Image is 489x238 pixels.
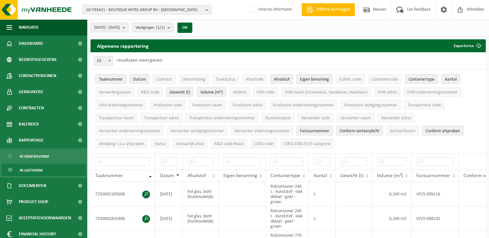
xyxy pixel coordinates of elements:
[340,129,379,134] span: Conform sorteerplicht
[94,56,113,65] span: 10
[95,100,147,110] button: IHM erkenningsnummerIHM erkenningsnummer: Activate to sort
[368,74,402,84] button: ContainercodeContainercode: Activate to sort
[274,77,290,82] span: Afvalstof
[95,74,126,84] button: TaaknummerTaaknummer: Activate to remove sorting
[372,77,398,82] span: Containercode
[269,100,337,110] button: Producent ondernemingsnummerProducent ondernemingsnummer: Activate to sort
[155,206,183,231] td: [DATE]
[284,142,331,146] span: CSRD ESRS E5-5 categorie
[130,74,149,84] button: DatumDatum: Activate to sort
[95,126,164,135] button: Verwerker ondernemingsnummerVerwerker ondernemingsnummer: Activate to sort
[132,23,174,32] button: Vestigingen(1/1)
[116,58,162,63] label: resultaten weergeven
[372,182,411,206] td: 0,240 m3
[153,74,175,84] button: ContractContract: Activate to sort
[211,139,247,148] button: R&D code finaalR&amp;D code finaal: Activate to sort
[19,116,39,132] span: Kalender
[19,100,44,116] span: Contracten
[19,52,57,68] span: Bedrijfsgegevens
[183,206,218,231] td: hol glas, bont (huishoudelijk)
[19,132,44,148] span: Rapportage
[298,113,334,123] button: Verwerker codeVerwerker code: Activate to sort
[179,74,209,84] button: OmschrijvingOmschrijving: Activate to sort
[86,5,203,15] span: 10-793421 - BOUTIQUE HOTEL GROUP BV - [GEOGRAPHIC_DATA]
[257,90,274,95] span: IHM code
[19,210,71,226] span: Acceptatievoorwaarden
[405,74,438,84] button: ContainertypeContainertype: Activate to sort
[262,113,294,123] button: NummerplaatNummerplaat: Activate to sort
[144,116,179,121] span: Transporteur adres
[266,206,309,231] td: Rolcontainer 240 L - kunststof - vlak deksel - geel - groen
[95,113,137,123] button: Transporteur naamTransporteur naam: Activate to sort
[233,103,262,108] span: Producent adres
[266,182,309,206] td: Rolcontainer 240 L - kunststof - vlak deksel - geel - groen
[90,39,155,52] h2: Algemene rapportering
[390,129,415,134] span: Sorteerfouten
[186,113,259,123] button: Transporteur ondernemingsnummerTransporteur ondernemingsnummer : Activate to sort
[229,87,250,97] button: AndereAndere: Activate to sort
[20,164,42,176] span: In lijstvorm
[296,74,333,84] button: Eigen benamingEigen benaming: Activate to sort
[386,126,419,135] button: SorteerfoutenSorteerfouten: Activate to sort
[216,77,235,82] span: Taakstatus
[374,87,400,97] button: IHM adresIHM adres: Activate to sort
[381,116,411,121] span: Verwerker adres
[285,90,367,95] span: IHM naam (inzamelaar, handelaar, makelaar)
[441,74,460,84] button: AantalAantal: Activate to sort
[422,126,463,135] button: Conform afspraken : Activate to sort
[19,68,56,84] span: Contactpersonen
[281,87,371,97] button: IHM naam (inzamelaar, handelaar, makelaar)IHM naam (inzamelaar, handelaar, makelaar): Activate to...
[223,173,257,178] span: Eigen benaming
[377,113,415,123] button: Verwerker adresVerwerker adres: Activate to sort
[95,87,134,97] button: VerwerkingswijzeVerwerkingswijze: Activate to sort
[135,23,165,33] span: Vestigingen
[156,25,165,30] count: (1/1)
[445,77,457,82] span: Aantal
[182,77,206,82] span: Omschrijving
[156,77,172,82] span: Contract
[99,142,144,146] span: Afwijking t.o.v. afspraken
[99,90,131,95] span: Verwerkingswijze
[300,129,329,134] span: Factuurnummer
[173,139,207,148] button: Gevaarlijk afval : Activate to sort
[166,87,194,97] button: Gewicht (t)Gewicht (t): Activate to sort
[212,74,239,84] button: TaakstatusTaakstatus: Activate to sort
[90,23,129,32] button: [DATE] - [DATE]
[177,23,192,33] button: OK
[242,74,267,84] button: AfvalcodeAfvalcode: Activate to sort
[409,77,434,82] span: Containertype
[82,5,212,15] button: 10-793421 - BOUTIQUE HOTEL GROUP BV - [GEOGRAPHIC_DATA]
[189,116,255,121] span: Transporteur ondernemingsnummer
[137,87,163,97] button: R&D codeR&amp;D code: Activate to sort
[151,139,169,148] button: StatusStatus: Activate to sort
[309,206,335,231] td: 1
[19,194,48,210] span: Product Shop
[167,126,228,135] button: Verwerker vestigingsnummerVerwerker vestigingsnummer: Activate to sort
[377,173,403,178] span: Volume (m³)
[378,90,397,95] span: IHM adres
[2,150,86,162] a: In grafiekvorm
[337,113,374,123] button: Verwerker naamVerwerker naam: Activate to sort
[160,173,174,178] span: Datum
[315,6,352,13] span: Offerte aanvragen
[253,87,278,97] button: IHM codeIHM code: Activate to sort
[411,182,459,206] td: VF25-099116
[141,113,182,123] button: Transporteur adresTransporteur adres: Activate to sort
[233,90,246,95] span: Andere
[302,3,355,16] a: Offerte aanvragen
[170,90,190,95] span: Gewicht (t)
[341,100,401,110] button: Producent vestigingsnummerProducent vestigingsnummer: Activate to sort
[231,126,293,135] button: Verwerker erkenningsnummerVerwerker erkenningsnummer: Activate to sort
[344,103,397,108] span: Producent vestigingsnummer
[2,164,86,176] a: In lijstvorm
[280,139,334,148] button: CSRD ESRS E5-5 categorieCSRD ESRS E5-5 categorie: Activate to sort
[95,139,148,148] button: Afwijking t.o.v. afsprakenAfwijking t.o.v. afspraken: Activate to sort
[229,100,266,110] button: Producent adresProducent adres: Activate to sort
[150,100,186,110] button: Producent codeProducent code: Activate to sort
[19,178,46,194] span: Documenten
[404,100,444,110] button: Transporteur codeTransporteur code: Activate to sort
[133,77,146,82] span: Datum
[271,173,300,178] span: Containertype
[449,39,485,52] button: Exporteren
[340,116,371,121] span: Verwerker naam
